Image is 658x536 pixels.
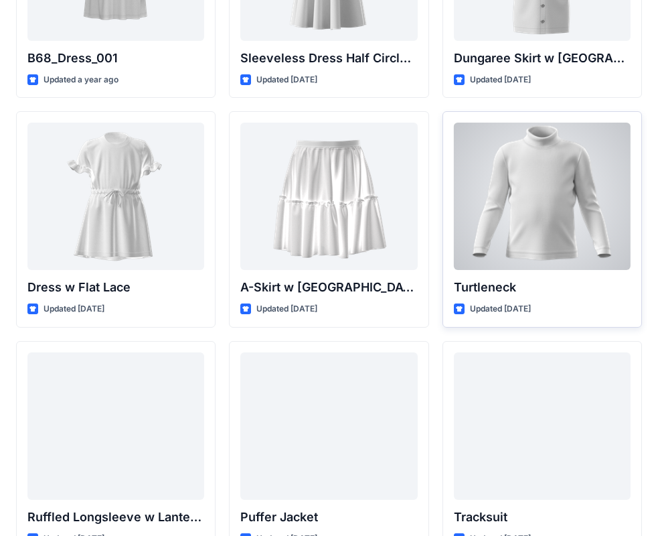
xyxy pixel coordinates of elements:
p: Updated [DATE] [44,302,104,316]
p: Turtleneck [454,278,631,297]
p: Tracksuit [454,508,631,527]
p: Ruffled Longsleeve w Lantern Sleeve [27,508,204,527]
a: Turtleneck [454,123,631,270]
p: Updated [DATE] [256,302,317,316]
p: Sleeveless Dress Half Circle Skirt [240,49,417,68]
p: Puffer Jacket [240,508,417,527]
a: Ruffled Longsleeve w Lantern Sleeve [27,352,204,500]
a: Tracksuit [454,352,631,500]
a: Dress w Flat Lace [27,123,204,270]
p: Updated a year ago [44,73,118,87]
p: Updated [DATE] [470,302,531,316]
a: A-Skirt w Ruffle [240,123,417,270]
p: Dress w Flat Lace [27,278,204,297]
p: A-Skirt w [GEOGRAPHIC_DATA] [240,278,417,297]
p: Updated [DATE] [470,73,531,87]
p: B68_Dress_001 [27,49,204,68]
p: Dungaree Skirt w [GEOGRAPHIC_DATA] [454,49,631,68]
a: Puffer Jacket [240,352,417,500]
p: Updated [DATE] [256,73,317,87]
